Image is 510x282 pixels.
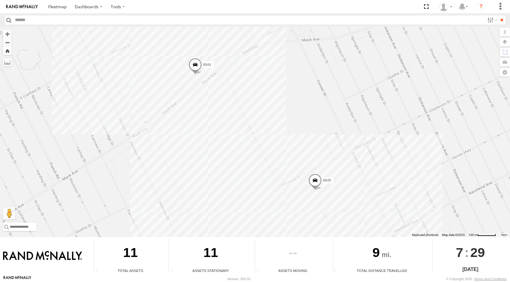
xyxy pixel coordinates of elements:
[433,266,508,273] div: [DATE]
[469,233,477,237] span: 100 m
[446,277,507,281] div: © Copyright 2025 -
[323,178,331,182] span: 8849
[94,269,103,273] div: Total number of Enabled Assets
[437,2,454,11] div: Valeo Dash
[474,277,507,281] a: Terms and Conditions
[470,239,485,266] span: 29
[203,62,211,67] span: 8844
[3,58,12,67] label: Measure
[255,268,331,273] div: Assets Moving
[500,68,510,77] label: Map Settings
[476,2,486,12] i: ?
[467,233,498,237] button: Map Scale: 100 m per 57 pixels
[333,268,431,273] div: Total Distance Travelled
[3,251,82,261] img: Rand McNally
[3,47,12,55] button: Zoom Home
[456,239,463,266] span: 7
[227,277,250,281] div: Version: 305.03
[3,38,12,47] button: Zoom out
[169,239,253,268] div: 11
[255,269,264,273] div: Total number of assets current in transit.
[3,30,12,38] button: Zoom in
[94,239,167,268] div: 11
[333,239,431,268] div: 9
[412,233,438,237] button: Keyboard shortcuts
[169,268,253,273] div: Assets Stationary
[94,268,167,273] div: Total Assets
[333,269,343,273] div: Total distance travelled by all assets within specified date range and applied filters
[485,16,498,24] label: Search Filter Options
[433,239,508,266] div: :
[6,5,38,9] img: rand-logo.svg
[3,207,15,219] button: Drag Pegman onto the map to open Street View
[442,233,465,237] span: Map data ©2025
[501,233,507,236] a: Terms
[169,269,178,273] div: Total number of assets current stationary.
[3,276,31,282] a: Visit our Website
